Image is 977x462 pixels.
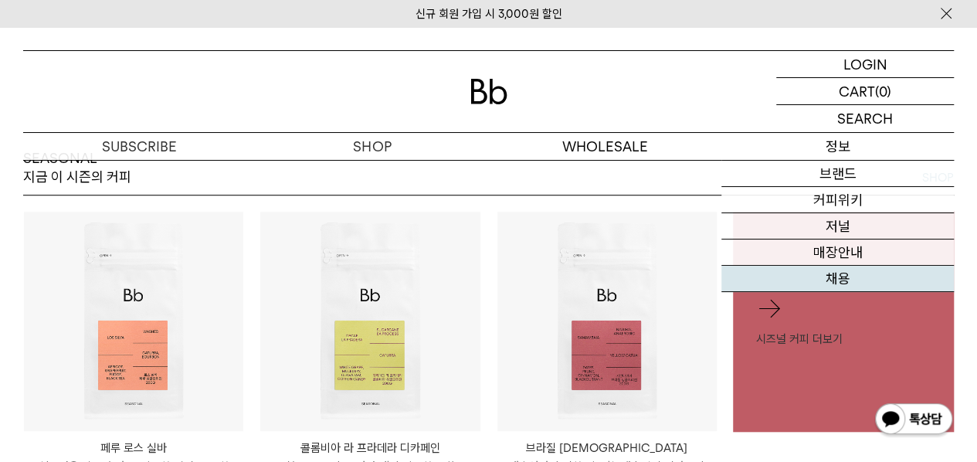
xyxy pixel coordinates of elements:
[721,133,954,160] p: 정보
[721,266,954,292] a: 채용
[470,79,507,104] img: 로고
[721,161,954,187] a: 브랜드
[24,439,243,457] p: 페루 로스 실바
[776,51,954,78] a: LOGIN
[721,239,954,266] a: 매장안내
[416,7,562,21] a: 신규 회원 가입 시 3,000원 할인
[756,329,931,348] p: 시즈널 커피 더보기
[497,439,717,457] p: 브라질 [DEMOGRAPHIC_DATA]
[721,213,954,239] a: 저널
[874,402,954,439] img: 카카오톡 채널 1:1 채팅 버튼
[843,51,887,77] p: LOGIN
[23,133,256,160] a: SUBSCRIBE
[497,212,717,431] img: 브라질 사맘바이아
[24,212,243,431] img: 페루 로스 실바
[256,133,488,160] a: SHOP
[776,78,954,105] a: CART (0)
[489,133,721,160] p: WHOLESALE
[260,439,480,457] p: 콜롬비아 라 프라데라 디카페인
[837,105,893,132] p: SEARCH
[721,187,954,213] a: 커피위키
[260,212,480,431] img: 콜롬비아 라 프라데라 디카페인
[839,78,875,104] p: CART
[23,149,131,187] p: SEASONAL 지금 이 시즌의 커피
[733,211,954,432] a: 시즈널 커피 더보기
[875,78,891,104] p: (0)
